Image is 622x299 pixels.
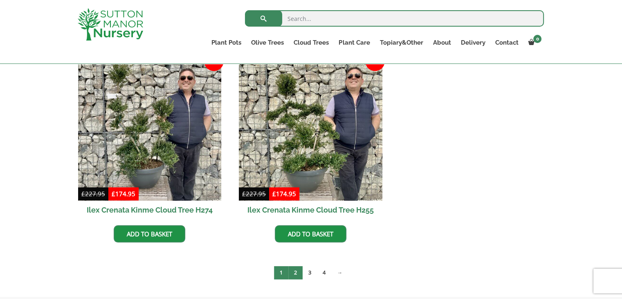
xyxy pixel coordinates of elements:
a: Sale! Ilex Crenata Kinme Cloud Tree H255 [239,57,382,219]
bdi: 227.95 [242,190,266,198]
a: Contact [490,37,523,48]
a: Add to basket: “Ilex Crenata Kinme Cloud Tree H274” [114,225,185,242]
span: 0 [533,35,541,43]
a: Page 2 [288,266,303,279]
bdi: 174.95 [272,190,296,198]
a: Cloud Trees [289,37,334,48]
img: logo [78,8,143,41]
a: 0 [523,37,544,48]
img: Ilex Crenata Kinme Cloud Tree H274 [78,57,222,201]
span: £ [242,190,246,198]
a: Delivery [456,37,490,48]
span: £ [272,190,276,198]
a: Sale! Ilex Crenata Kinme Cloud Tree H274 [78,57,222,219]
h2: Ilex Crenata Kinme Cloud Tree H274 [78,201,222,219]
a: Plant Care [334,37,375,48]
a: Add to basket: “Ilex Crenata Kinme Cloud Tree H255” [275,225,346,242]
a: Plant Pots [207,37,246,48]
h2: Ilex Crenata Kinme Cloud Tree H255 [239,201,382,219]
bdi: 174.95 [112,190,135,198]
a: Olive Trees [246,37,289,48]
img: Ilex Crenata Kinme Cloud Tree H255 [239,57,382,201]
span: £ [112,190,115,198]
a: Topiary&Other [375,37,428,48]
input: Search... [245,10,544,27]
a: About [428,37,456,48]
a: Page 3 [303,266,317,279]
span: £ [81,190,85,198]
bdi: 227.95 [81,190,105,198]
a: → [331,266,348,279]
nav: Product Pagination [78,265,544,283]
span: Page 1 [274,266,288,279]
a: Page 4 [317,266,331,279]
